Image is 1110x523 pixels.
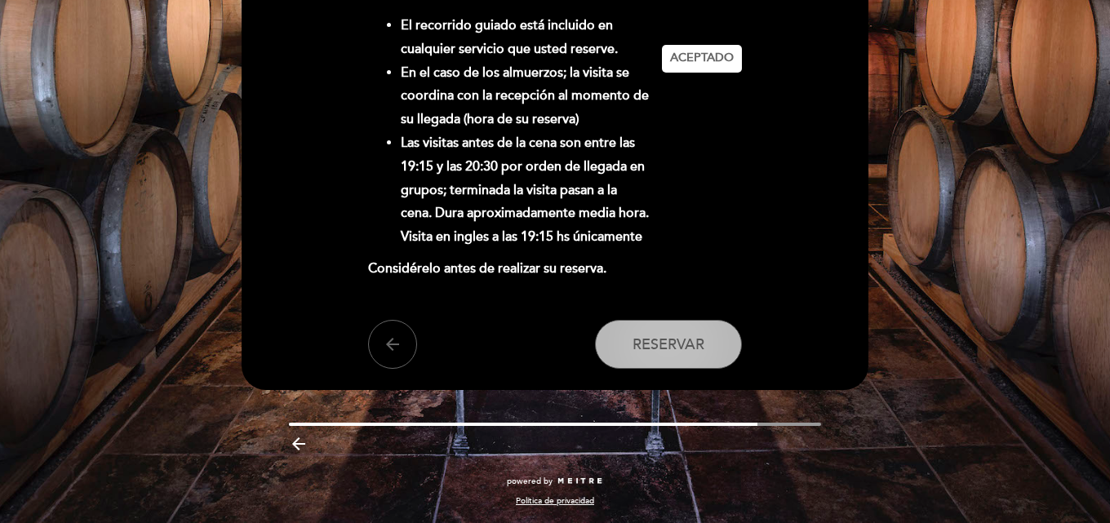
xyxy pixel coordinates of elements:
[516,495,594,507] a: Política de privacidad
[289,434,309,454] i: arrow_backward
[670,50,734,67] span: Aceptado
[507,476,553,487] span: powered by
[633,335,704,353] span: Reservar
[368,257,650,281] p: Considérelo antes de realizar su reserva.
[401,14,650,61] li: El recorrido guiado está incluido en cualquier servicio que usted reserve.
[662,45,742,73] button: Aceptado
[595,320,742,369] button: Reservar
[557,477,603,485] img: MEITRE
[368,320,417,369] button: arrow_back
[401,131,650,249] li: Las visitas antes de la cena son entre las 19:15 y las 20:30 por orden de llegada en grupos; term...
[401,61,650,131] li: En el caso de los almuerzos; la visita se coordina con la recepción al momento de su llegada (hor...
[383,335,402,354] i: arrow_back
[507,476,603,487] a: powered by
